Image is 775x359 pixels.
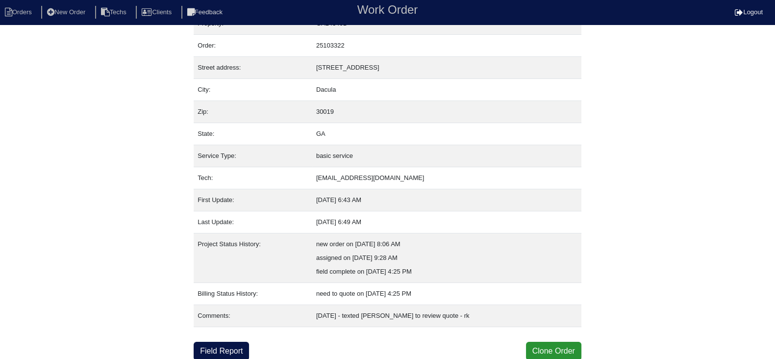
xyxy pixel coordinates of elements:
[312,123,581,145] td: GA
[136,6,179,19] li: Clients
[194,145,312,167] td: Service Type:
[194,79,312,101] td: City:
[95,6,134,19] li: Techs
[312,305,581,327] td: [DATE] - texted [PERSON_NAME] to review quote - rk
[194,211,312,233] td: Last Update:
[312,79,581,101] td: Dacula
[41,8,93,16] a: New Order
[41,6,93,19] li: New Order
[136,8,179,16] a: Clients
[316,251,577,265] div: assigned on [DATE] 9:28 AM
[312,101,581,123] td: 30019
[95,8,134,16] a: Techs
[735,8,763,16] a: Logout
[312,145,581,167] td: basic service
[312,167,581,189] td: [EMAIL_ADDRESS][DOMAIN_NAME]
[194,101,312,123] td: Zip:
[194,305,312,327] td: Comments:
[312,189,581,211] td: [DATE] 6:43 AM
[181,6,230,19] li: Feedback
[312,35,581,57] td: 25103322
[194,123,312,145] td: State:
[194,167,312,189] td: Tech:
[316,237,577,251] div: new order on [DATE] 8:06 AM
[194,57,312,79] td: Street address:
[316,265,577,279] div: field complete on [DATE] 4:25 PM
[194,283,312,305] td: Billing Status History:
[316,287,577,301] div: need to quote on [DATE] 4:25 PM
[194,233,312,283] td: Project Status History:
[312,57,581,79] td: [STREET_ADDRESS]
[194,189,312,211] td: First Update:
[312,211,581,233] td: [DATE] 6:49 AM
[194,35,312,57] td: Order:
